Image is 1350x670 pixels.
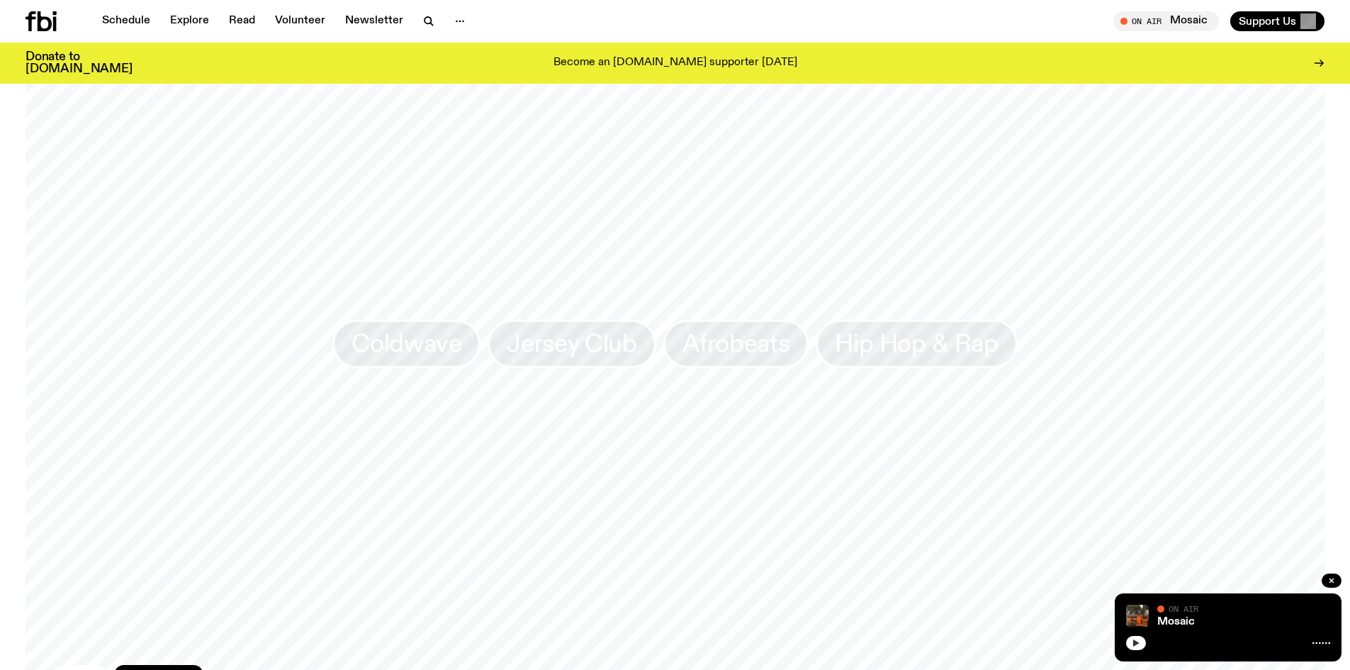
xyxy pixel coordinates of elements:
[162,11,218,31] a: Explore
[816,320,1017,368] a: Hip Hop & Rap
[1239,15,1296,28] span: Support Us
[553,57,797,69] p: Become an [DOMAIN_NAME] supporter [DATE]
[1126,605,1149,627] img: Tommy and Jono Playing at a fundraiser for Palestine
[1169,604,1198,613] span: On Air
[351,330,461,357] span: Coldwave
[507,330,636,357] span: Jersey Club
[332,320,480,368] a: Coldwave
[220,11,264,31] a: Read
[682,330,790,357] span: Afrobeats
[835,330,998,357] span: Hip Hop & Rap
[1113,11,1219,31] button: On AirMosaic
[337,11,412,31] a: Newsletter
[94,11,159,31] a: Schedule
[663,320,809,368] a: Afrobeats
[1157,616,1195,627] a: Mosaic
[266,11,334,31] a: Volunteer
[1230,11,1324,31] button: Support Us
[26,51,133,75] h3: Donate to [DOMAIN_NAME]
[488,320,656,368] a: Jersey Club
